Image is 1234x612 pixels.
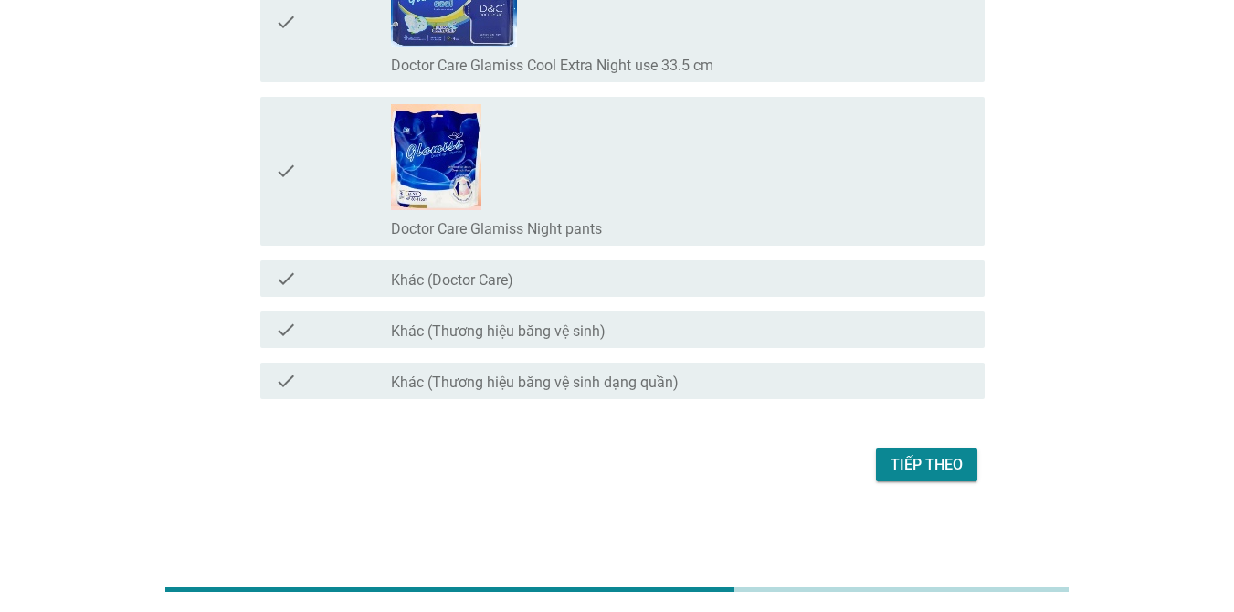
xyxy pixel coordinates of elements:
i: check [275,268,297,290]
i: check [275,370,297,392]
img: ef439cee-8e3e-4c7d-b839-d23899a5617c-image71.jpeg [391,104,481,210]
label: Khác (Thương hiệu băng vệ sinh dạng quần) [391,374,679,392]
i: check [275,319,297,341]
i: check [275,104,297,238]
label: Khác (Doctor Care) [391,271,513,290]
label: Doctor Care Glamiss Cool Extra Night use 33.5 cm [391,57,713,75]
button: Tiếp theo [876,448,977,481]
label: Khác (Thương hiệu băng vệ sinh) [391,322,606,341]
label: Doctor Care Glamiss Night pants [391,220,602,238]
div: Tiếp theo [891,454,963,476]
